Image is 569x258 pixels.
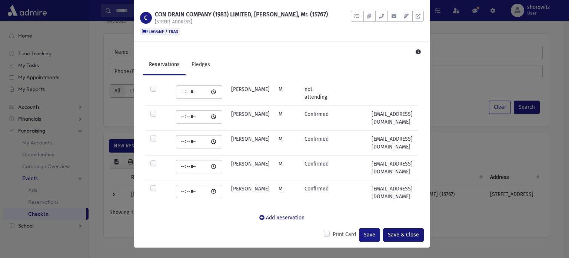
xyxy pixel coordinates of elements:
td: Confirmed [300,105,333,130]
td: M [274,105,300,130]
button: Email Templates [400,11,412,22]
td: [PERSON_NAME] [227,105,274,130]
td: M [274,81,300,106]
a: Pledges [186,55,216,75]
td: M [274,180,300,205]
td: [EMAIL_ADDRESS][DOMAIN_NAME] [367,130,418,155]
td: Confirmed [300,130,333,155]
a: C CON DRAIN COMPANY (1983) LIMITED, [PERSON_NAME], Mr. (15767) [STREET_ADDRESS] [140,11,328,25]
td: [PERSON_NAME] [227,81,274,106]
td: [PERSON_NAME] [227,180,274,205]
td: M [274,130,300,155]
td: Confirmed [300,180,333,205]
a: Add Reservation [259,215,305,221]
div: C [140,12,152,24]
span: FLAGS:NF / TRAD [140,28,180,35]
td: [PERSON_NAME] [227,130,274,155]
td: [EMAIL_ADDRESS][DOMAIN_NAME] [367,180,418,205]
td: [PERSON_NAME] [227,155,274,180]
a: Reservations [143,55,186,75]
div: Save [359,228,380,242]
td: not attending [300,81,333,106]
label: Print Card [333,231,356,239]
td: [EMAIL_ADDRESS][DOMAIN_NAME] [367,105,418,130]
td: M [274,155,300,180]
td: [EMAIL_ADDRESS][DOMAIN_NAME] [367,155,418,180]
h6: [STREET_ADDRESS] [155,19,328,25]
h1: CON DRAIN COMPANY (1983) LIMITED, [PERSON_NAME], Mr. (15767) [155,11,328,18]
td: Confirmed [300,155,333,180]
div: Save & Close [383,228,424,242]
